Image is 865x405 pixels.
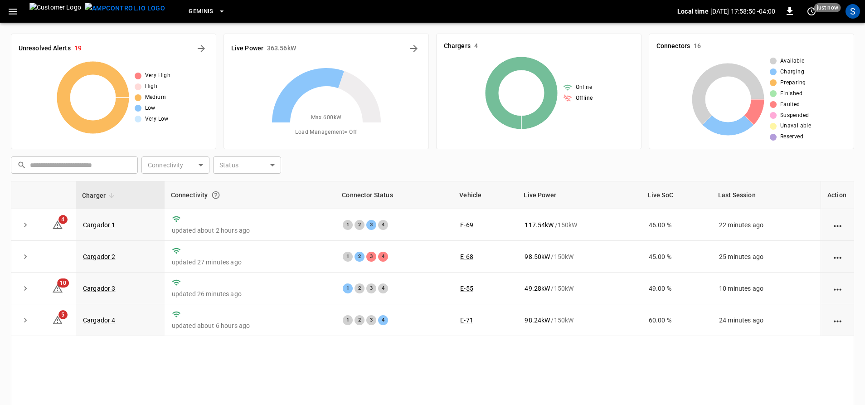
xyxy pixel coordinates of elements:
[378,315,388,325] div: 4
[366,283,376,293] div: 3
[780,78,806,88] span: Preparing
[145,82,158,91] span: High
[712,273,821,304] td: 10 minutes ago
[576,94,593,103] span: Offline
[295,128,357,137] span: Load Management = Off
[19,282,32,295] button: expand row
[355,315,364,325] div: 2
[780,100,800,109] span: Faulted
[145,93,166,102] span: Medium
[525,284,634,293] div: / 150 kW
[366,315,376,325] div: 3
[804,4,819,19] button: set refresh interval
[641,209,712,241] td: 46.00 %
[712,209,821,241] td: 22 minutes ago
[641,273,712,304] td: 49.00 %
[355,252,364,262] div: 2
[814,3,841,12] span: just now
[712,181,821,209] th: Last Session
[641,304,712,336] td: 60.00 %
[355,283,364,293] div: 2
[712,304,821,336] td: 24 minutes ago
[343,283,353,293] div: 1
[185,3,229,20] button: Geminis
[576,83,592,92] span: Online
[821,181,854,209] th: Action
[172,226,329,235] p: updated about 2 hours ago
[172,258,329,267] p: updated 27 minutes ago
[83,317,116,324] a: Cargador 4
[460,317,473,324] a: E-71
[780,122,811,131] span: Unavailable
[780,57,805,66] span: Available
[145,115,169,124] span: Very Low
[780,111,809,120] span: Suspended
[83,253,116,260] a: Cargador 2
[517,181,641,209] th: Live Power
[444,41,471,51] h6: Chargers
[525,316,634,325] div: / 150 kW
[58,215,68,224] span: 4
[29,3,81,20] img: Customer Logo
[474,41,478,51] h6: 4
[712,241,821,273] td: 25 minutes ago
[52,284,63,292] a: 10
[460,253,473,260] a: E-68
[52,316,63,323] a: 5
[83,221,116,229] a: Cargador 1
[172,321,329,330] p: updated about 6 hours ago
[832,316,843,325] div: action cell options
[525,220,554,229] p: 117.54 kW
[58,310,68,319] span: 5
[82,190,117,201] span: Charger
[780,89,802,98] span: Finished
[460,285,473,292] a: E-55
[641,181,712,209] th: Live SoC
[52,220,63,228] a: 4
[343,220,353,230] div: 1
[267,44,296,54] h6: 363.56 kW
[231,44,263,54] h6: Live Power
[832,284,843,293] div: action cell options
[460,221,473,229] a: E-69
[832,252,843,261] div: action cell options
[194,41,209,56] button: All Alerts
[525,252,550,261] p: 98.50 kW
[378,283,388,293] div: 4
[846,4,860,19] div: profile-icon
[366,252,376,262] div: 3
[710,7,775,16] p: [DATE] 17:58:50 -04:00
[355,220,364,230] div: 2
[525,316,550,325] p: 98.24 kW
[407,41,421,56] button: Energy Overview
[525,252,634,261] div: / 150 kW
[145,71,171,80] span: Very High
[172,289,329,298] p: updated 26 minutes ago
[311,113,342,122] span: Max. 600 kW
[780,132,803,142] span: Reserved
[525,220,634,229] div: / 150 kW
[208,187,224,203] button: Connection between the charger and our software.
[19,313,32,327] button: expand row
[57,278,69,288] span: 10
[19,250,32,263] button: expand row
[378,220,388,230] div: 4
[19,44,71,54] h6: Unresolved Alerts
[656,41,690,51] h6: Connectors
[366,220,376,230] div: 3
[780,68,804,77] span: Charging
[378,252,388,262] div: 4
[694,41,701,51] h6: 16
[343,315,353,325] div: 1
[641,241,712,273] td: 45.00 %
[145,104,156,113] span: Low
[832,220,843,229] div: action cell options
[85,3,165,14] img: ampcontrol.io logo
[83,285,116,292] a: Cargador 3
[453,181,517,209] th: Vehicle
[171,187,330,203] div: Connectivity
[343,252,353,262] div: 1
[74,44,82,54] h6: 19
[677,7,709,16] p: Local time
[19,218,32,232] button: expand row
